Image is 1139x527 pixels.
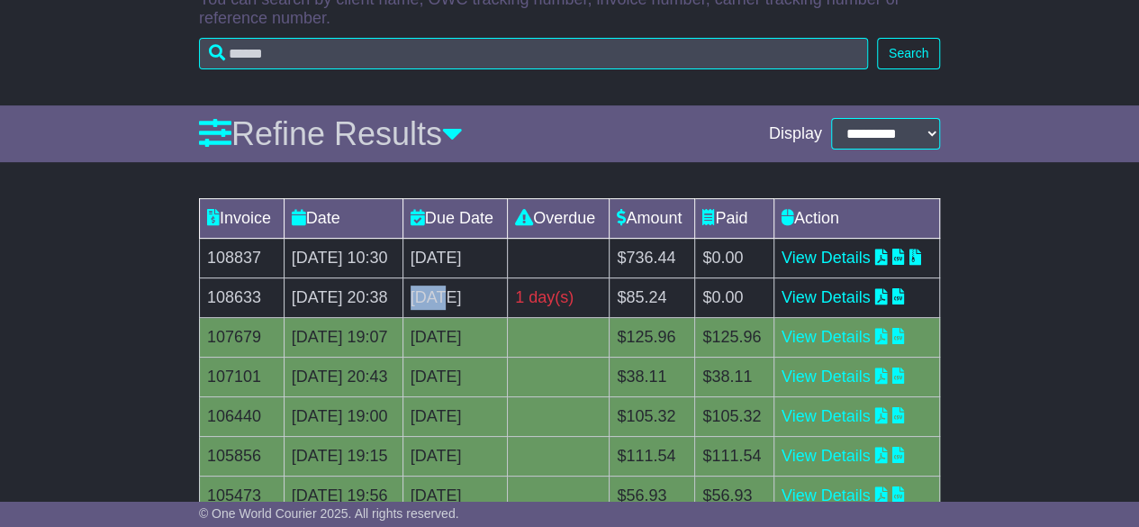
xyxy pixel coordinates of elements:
[782,288,871,306] a: View Details
[402,477,507,516] td: [DATE]
[199,477,284,516] td: 105473
[199,437,284,477] td: 105856
[610,278,695,318] td: $85.24
[610,239,695,278] td: $736.44
[402,199,507,239] td: Due Date
[284,318,402,358] td: [DATE] 19:07
[877,38,940,69] button: Search
[695,477,774,516] td: $56.93
[695,437,774,477] td: $111.54
[284,477,402,516] td: [DATE] 19:56
[769,124,822,144] span: Display
[199,506,459,521] span: © One World Courier 2025. All rights reserved.
[695,358,774,397] td: $38.11
[199,358,284,397] td: 107101
[402,318,507,358] td: [DATE]
[610,477,695,516] td: $56.93
[402,358,507,397] td: [DATE]
[610,437,695,477] td: $111.54
[199,199,284,239] td: Invoice
[284,199,402,239] td: Date
[199,115,463,152] a: Refine Results
[695,199,774,239] td: Paid
[782,447,871,465] a: View Details
[508,199,610,239] td: Overdue
[402,278,507,318] td: [DATE]
[284,358,402,397] td: [DATE] 20:43
[284,278,402,318] td: [DATE] 20:38
[610,199,695,239] td: Amount
[402,437,507,477] td: [DATE]
[782,249,871,267] a: View Details
[695,318,774,358] td: $125.96
[610,397,695,437] td: $105.32
[284,437,402,477] td: [DATE] 19:15
[610,318,695,358] td: $125.96
[773,199,939,239] td: Action
[199,278,284,318] td: 108633
[782,368,871,386] a: View Details
[199,397,284,437] td: 106440
[284,397,402,437] td: [DATE] 19:00
[782,486,871,504] a: View Details
[199,239,284,278] td: 108837
[695,397,774,437] td: $105.32
[782,407,871,425] a: View Details
[402,239,507,278] td: [DATE]
[284,239,402,278] td: [DATE] 10:30
[402,397,507,437] td: [DATE]
[610,358,695,397] td: $38.11
[695,278,774,318] td: $0.00
[515,286,601,310] div: 1 day(s)
[782,328,871,346] a: View Details
[199,318,284,358] td: 107679
[695,239,774,278] td: $0.00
